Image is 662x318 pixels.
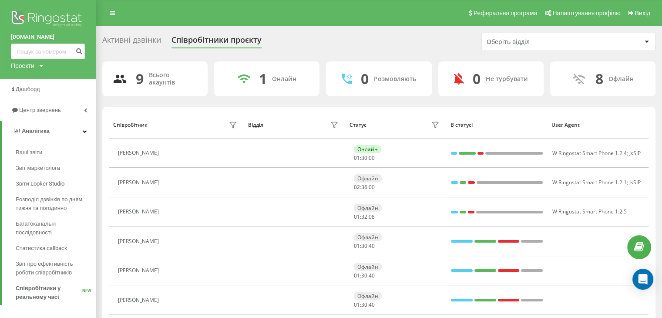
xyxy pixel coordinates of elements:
[354,272,360,279] span: 01
[16,216,96,240] a: Багатоканальні послідовності
[354,204,382,212] div: Офлайн
[102,35,161,49] div: Активні дзвінки
[473,71,481,87] div: 0
[369,154,375,162] span: 00
[354,301,360,308] span: 01
[11,61,34,70] div: Проекти
[374,75,416,83] div: Розмовляють
[16,244,67,253] span: Статистика callback
[16,195,91,213] span: Розподіл дзвінків по дням тижня та погодинно
[19,107,61,113] span: Центр звернень
[369,213,375,220] span: 08
[11,9,85,30] img: Ringostat logo
[118,179,161,186] div: [PERSON_NAME]
[113,122,148,128] div: Співробітник
[136,71,144,87] div: 9
[361,154,367,162] span: 30
[361,71,369,87] div: 0
[595,71,603,87] div: 8
[16,160,96,176] a: Звіт маркетолога
[369,183,375,191] span: 00
[16,260,91,277] span: Звіт про ефективність роботи співробітників
[354,233,382,241] div: Офлайн
[22,128,50,134] span: Аналiтика
[552,179,627,186] span: W Ringostat Smart Phone 1.2.1
[118,267,161,274] div: [PERSON_NAME]
[552,208,627,215] span: W Ringostat Smart Phone 1.2.5
[354,273,375,279] div: : :
[354,242,360,250] span: 01
[369,301,375,308] span: 40
[248,122,263,128] div: Відділ
[16,256,96,281] a: Звіт про ефективність роботи співробітників
[354,174,382,183] div: Офлайн
[354,302,375,308] div: : :
[349,122,366,128] div: Статус
[361,301,367,308] span: 30
[551,122,644,128] div: User Agent
[629,149,641,157] span: JsSIP
[354,155,375,161] div: : :
[361,213,367,220] span: 32
[369,272,375,279] span: 40
[149,71,197,86] div: Всього акаунтів
[354,184,375,190] div: : :
[118,150,161,156] div: [PERSON_NAME]
[118,238,161,244] div: [PERSON_NAME]
[487,38,591,46] div: Оберіть відділ
[354,263,382,271] div: Офлайн
[118,209,161,215] div: [PERSON_NAME]
[354,145,381,153] div: Онлайн
[16,164,60,173] span: Звіт маркетолога
[354,243,375,249] div: : :
[474,10,538,17] span: Реферальна програма
[16,176,96,192] a: Звіти Looker Studio
[259,71,267,87] div: 1
[354,292,382,300] div: Офлайн
[635,10,650,17] span: Вихід
[11,33,85,41] a: [DOMAIN_NAME]
[16,240,96,256] a: Статистика callback
[361,183,367,191] span: 36
[118,297,161,303] div: [PERSON_NAME]
[354,183,360,191] span: 02
[354,154,360,162] span: 01
[272,75,296,83] div: Онлайн
[16,192,96,216] a: Розподіл дзвінків по дням тижня та погодинно
[16,179,64,188] span: Звіти Looker Studio
[16,145,96,160] a: Ваші звіти
[171,35,262,49] div: Співробітники проєкту
[16,220,91,237] span: Багатоканальні послідовності
[361,242,367,250] span: 30
[486,75,528,83] div: Не турбувати
[16,86,40,92] span: Дашборд
[608,75,633,83] div: Офлайн
[552,10,620,17] span: Налаштування профілю
[354,213,360,220] span: 01
[629,179,641,186] span: JsSIP
[632,269,653,290] div: Open Intercom Messenger
[11,44,85,59] input: Пошук за номером
[16,281,96,305] a: Співробітники у реальному часіNEW
[552,149,627,157] span: W Ringostat Smart Phone 1.2.4
[354,214,375,220] div: : :
[16,148,42,157] span: Ваші звіти
[361,272,367,279] span: 30
[450,122,543,128] div: В статусі
[369,242,375,250] span: 40
[16,284,82,301] span: Співробітники у реальному часі
[2,121,96,142] a: Аналiтика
